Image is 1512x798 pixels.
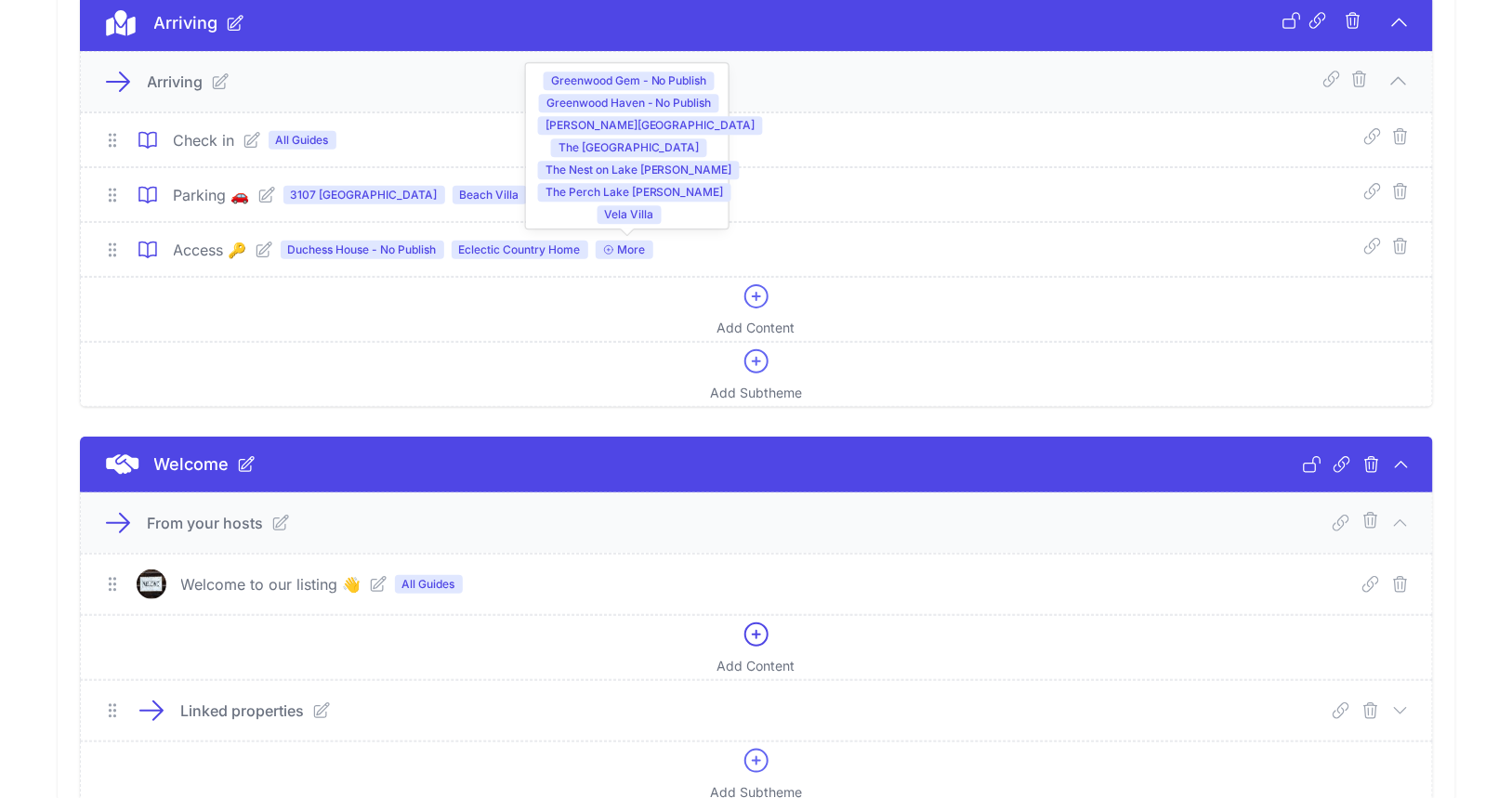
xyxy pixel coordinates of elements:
span: More [596,241,653,259]
span: 3107 [GEOGRAPHIC_DATA] [283,186,445,204]
p: Arriving [148,71,204,93]
p: Welcome to our listing 👋 [181,573,362,595]
span: Add Content [717,319,795,337]
span: All Guides [395,575,463,594]
span: All Guides [269,131,336,150]
p: From your hosts [148,512,264,534]
a: Add Subtheme [80,342,1433,407]
span: Beach Villa [453,186,527,204]
a: Add Content [80,615,1433,680]
img: ah6armgy8g0s61mzjl6mt48vqwtt [137,569,166,599]
p: Parking 🚗 [174,184,250,206]
p: Arriving [154,10,218,36]
span: Duchess House - No Publish [281,241,444,259]
p: Access 🔑 [174,239,247,261]
span: Add Content [717,657,795,675]
p: Linked properties [181,700,305,722]
p: Check in [174,129,235,151]
span: More [534,186,592,204]
p: Welcome [154,451,230,477]
span: Eclectic Country Home [452,241,588,259]
a: Add Content [80,277,1433,342]
span: Add Subtheme [710,384,802,402]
